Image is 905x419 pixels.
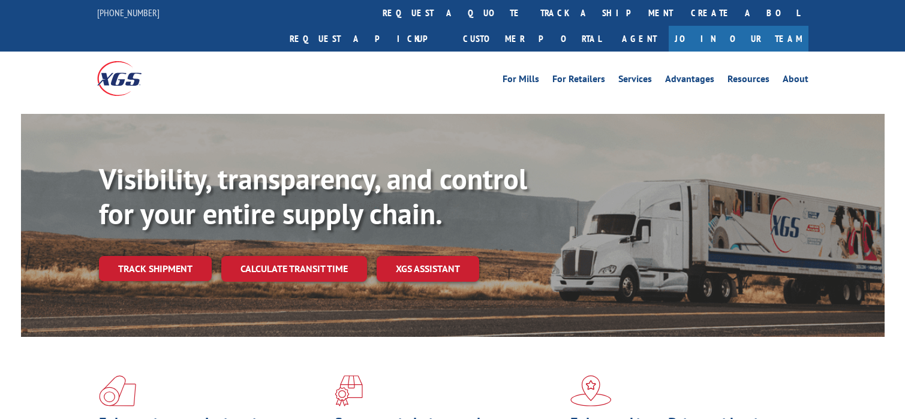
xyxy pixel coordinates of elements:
a: Track shipment [99,256,212,281]
a: XGS ASSISTANT [377,256,479,282]
a: Join Our Team [669,26,808,52]
b: Visibility, transparency, and control for your entire supply chain. [99,160,527,232]
img: xgs-icon-flagship-distribution-model-red [570,375,612,406]
a: For Retailers [552,74,605,88]
a: Request a pickup [281,26,454,52]
a: Resources [727,74,769,88]
img: xgs-icon-total-supply-chain-intelligence-red [99,375,136,406]
a: Advantages [665,74,714,88]
a: Agent [610,26,669,52]
a: For Mills [503,74,539,88]
a: Services [618,74,652,88]
a: Calculate transit time [221,256,367,282]
a: [PHONE_NUMBER] [97,7,160,19]
a: About [783,74,808,88]
img: xgs-icon-focused-on-flooring-red [335,375,363,406]
a: Customer Portal [454,26,610,52]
